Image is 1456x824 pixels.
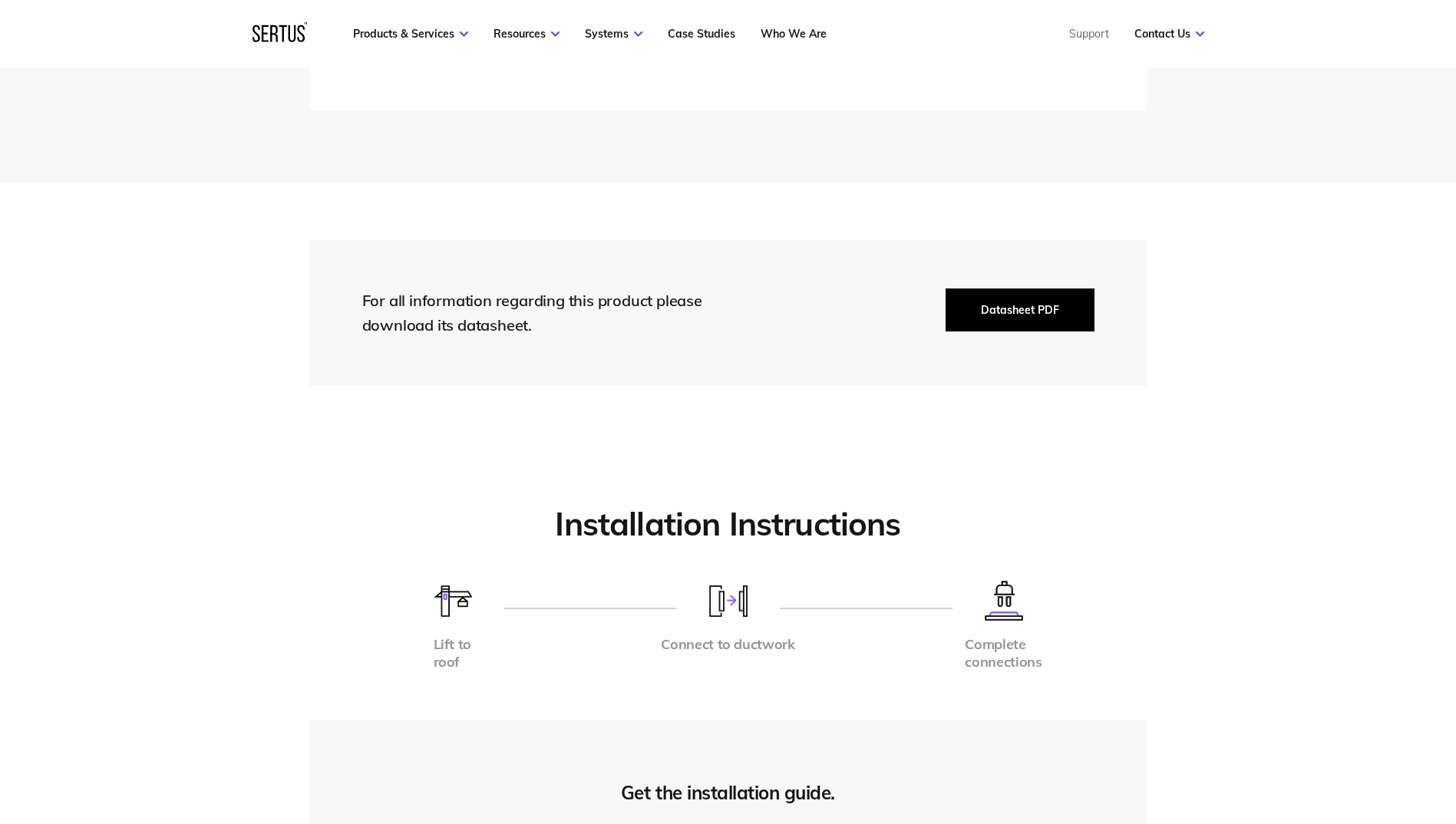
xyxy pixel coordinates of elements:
[621,781,835,804] div: Get the installation guide.
[761,27,827,41] a: Who We Are
[1180,646,1456,824] iframe: Chat Widget
[1069,27,1109,41] a: Support
[965,636,1042,671] div: Complete connections
[668,27,735,41] a: Case Studies
[362,288,731,338] div: For all information regarding this product please download its datasheet.
[353,27,468,41] a: Products & Services
[661,636,794,654] div: Connect to ductwork
[1134,27,1204,41] a: Contact Us
[494,27,560,41] a: Resources
[585,27,642,41] a: Systems
[434,636,472,671] div: Lift to roof
[309,504,1147,545] h2: Installation Instructions
[946,288,1094,331] button: Datasheet PDF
